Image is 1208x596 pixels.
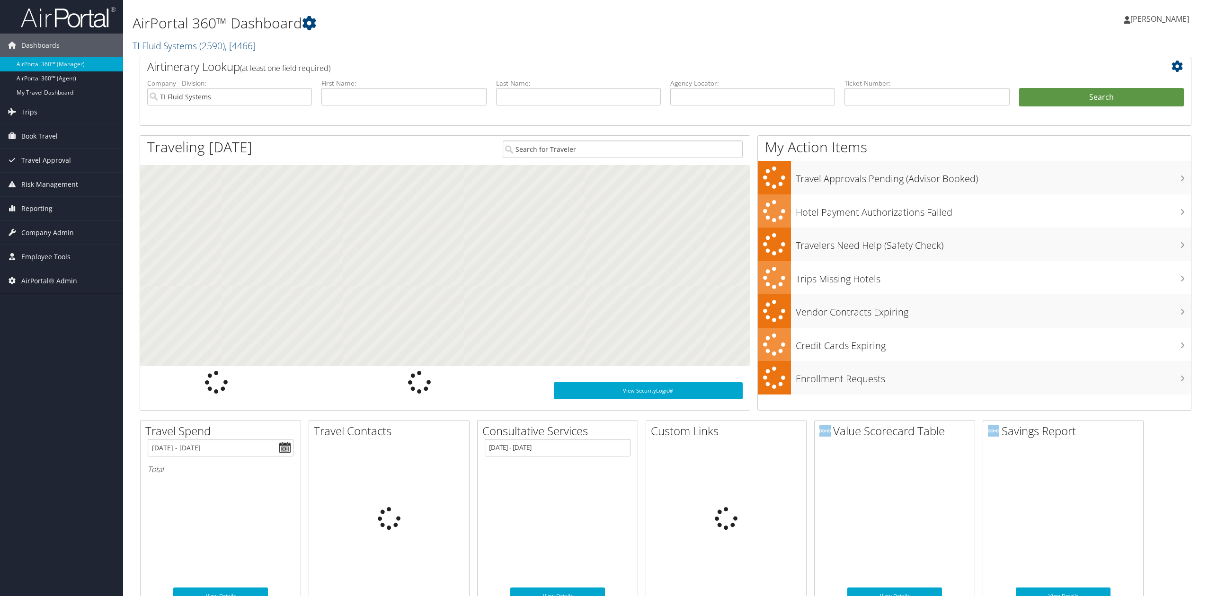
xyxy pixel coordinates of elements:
span: ( 2590 ) [199,39,225,52]
h2: Custom Links [651,423,806,439]
h3: Credit Cards Expiring [796,334,1191,352]
h1: My Action Items [758,137,1191,157]
label: Agency Locator: [670,79,835,88]
button: Search [1019,88,1184,107]
a: Travel Approvals Pending (Advisor Booked) [758,161,1191,194]
span: AirPortal® Admin [21,269,77,293]
span: Trips [21,100,37,124]
a: Credit Cards Expiring [758,328,1191,361]
h6: Total [148,464,293,474]
label: Ticket Number: [844,79,1009,88]
img: domo-logo.png [819,425,831,437]
span: Travel Approval [21,149,71,172]
a: [PERSON_NAME] [1124,5,1199,33]
span: [PERSON_NAME] [1130,14,1189,24]
h2: Travel Spend [145,423,301,439]
h3: Hotel Payment Authorizations Failed [796,201,1191,219]
label: Company - Division: [147,79,312,88]
span: , [ 4466 ] [225,39,256,52]
h3: Travelers Need Help (Safety Check) [796,234,1191,252]
label: Last Name: [496,79,661,88]
img: airportal-logo.png [21,6,115,28]
h3: Trips Missing Hotels [796,268,1191,286]
a: Travelers Need Help (Safety Check) [758,228,1191,261]
a: Hotel Payment Authorizations Failed [758,194,1191,228]
span: Company Admin [21,221,74,245]
h1: Traveling [DATE] [147,137,252,157]
a: Trips Missing Hotels [758,261,1191,295]
h2: Airtinerary Lookup [147,59,1096,75]
input: Search for Traveler [503,140,743,158]
a: Vendor Contracts Expiring [758,294,1191,328]
h3: Enrollment Requests [796,368,1191,386]
span: Dashboards [21,34,60,57]
span: (at least one field required) [240,63,330,73]
span: Book Travel [21,124,58,148]
span: Employee Tools [21,245,71,269]
a: Enrollment Requests [758,361,1191,394]
span: Reporting [21,197,53,220]
h3: Vendor Contracts Expiring [796,301,1191,319]
img: domo-logo.png [988,425,999,437]
h2: Value Scorecard Table [819,423,975,439]
h3: Travel Approvals Pending (Advisor Booked) [796,167,1191,185]
span: Risk Management [21,173,78,196]
h1: AirPortal 360™ Dashboard [133,13,843,33]
a: TI Fluid Systems [133,39,256,52]
label: First Name: [321,79,486,88]
h2: Travel Contacts [314,423,469,439]
a: View SecurityLogic® [554,382,743,399]
h2: Consultative Services [482,423,638,439]
h2: Savings Report [988,423,1143,439]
